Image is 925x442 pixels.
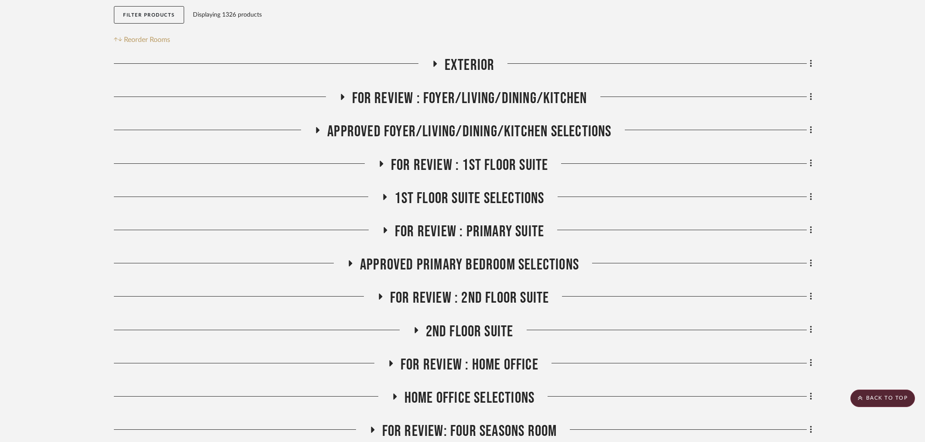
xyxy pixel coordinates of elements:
[395,222,544,241] span: FOR REVIEW : Primary Suite
[193,6,262,24] div: Displaying 1326 products
[124,35,170,45] span: Reorder Rooms
[360,256,579,274] span: Approved Primary Bedroom Selections
[327,122,611,141] span: APPROVED FOYER/LIVING/DINING/KITCHEN SELECTIONS
[391,156,548,175] span: FOR REVIEW : 1st Floor Suite
[390,289,549,307] span: FOR REVIEW : 2nd Floor Suite
[114,35,170,45] button: Reorder Rooms
[850,390,915,407] scroll-to-top-button: BACK TO TOP
[426,322,514,341] span: 2nd Floor Suite
[114,6,184,24] button: Filter Products
[352,89,587,108] span: FOR REVIEW : Foyer/Living/Dining/Kitchen
[382,422,557,441] span: For Review: Four seasons room
[404,389,534,407] span: Home Office Selections
[401,356,538,374] span: FOR REVIEW : Home Office
[394,189,544,208] span: 1st Floor Suite Selections
[445,56,495,75] span: Exterior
